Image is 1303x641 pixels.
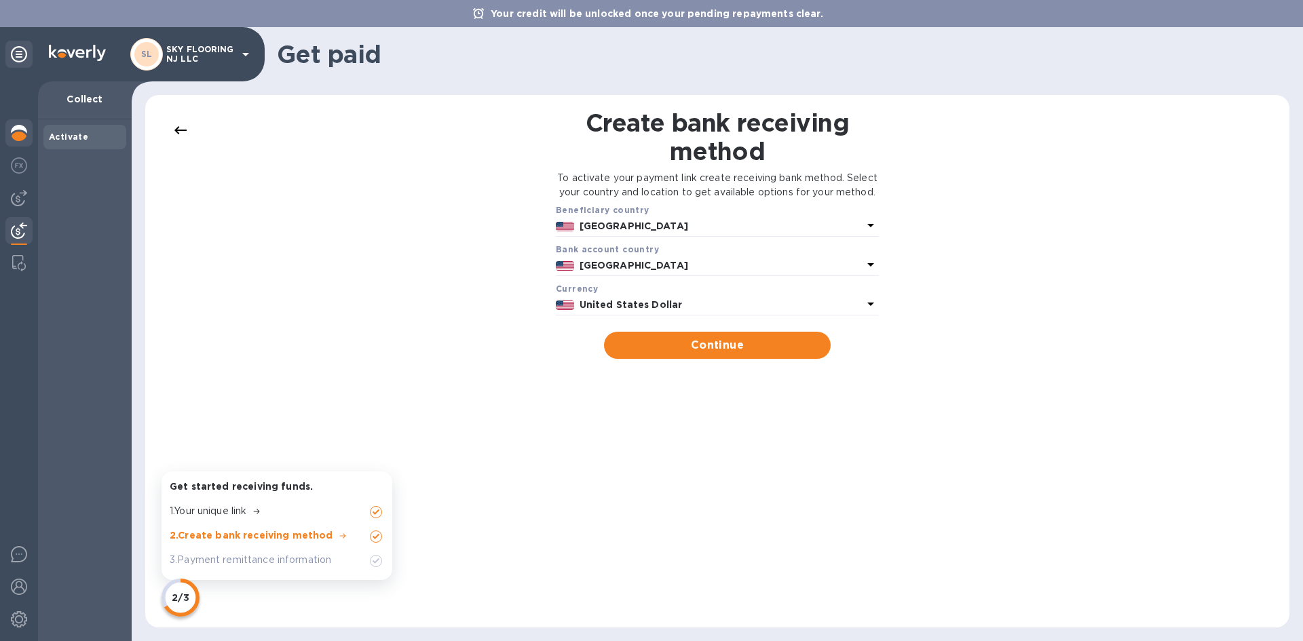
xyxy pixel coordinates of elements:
[368,504,384,520] img: Unchecked
[556,284,598,294] b: Currency
[141,49,153,59] b: SL
[5,41,33,68] div: Unpin categories
[172,591,189,604] p: 2/3
[556,205,649,215] b: Beneficiary country
[556,261,574,271] img: US
[49,45,106,61] img: Logo
[170,504,246,518] p: 1 . Your unique link
[556,109,879,166] h1: Create bank receiving method
[277,40,1281,69] h1: Get paid
[556,300,574,310] img: USD
[580,260,688,271] b: [GEOGRAPHIC_DATA]
[166,45,234,64] p: SKY FLOORING NJ LLC
[556,244,659,254] b: Bank account cоuntry
[11,157,27,174] img: Foreign exchange
[49,132,88,142] b: Activate
[368,553,384,569] img: Unchecked
[368,528,384,545] img: Unchecked
[170,528,333,542] p: 2 . Create bank receiving method
[170,553,331,567] p: 3 . Payment remittance information
[491,8,823,19] b: Your credit will be unlocked once your pending repayments clear.
[580,299,683,310] b: United States Dollar
[49,92,121,106] p: Collect
[556,171,879,199] p: To activate your payment link create receiving bank method. Select your country and location to g...
[580,220,688,231] b: [GEOGRAPHIC_DATA]
[556,222,574,231] img: US
[604,332,830,359] button: Continue
[170,480,384,493] p: Get started receiving funds.
[615,337,819,353] span: Continue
